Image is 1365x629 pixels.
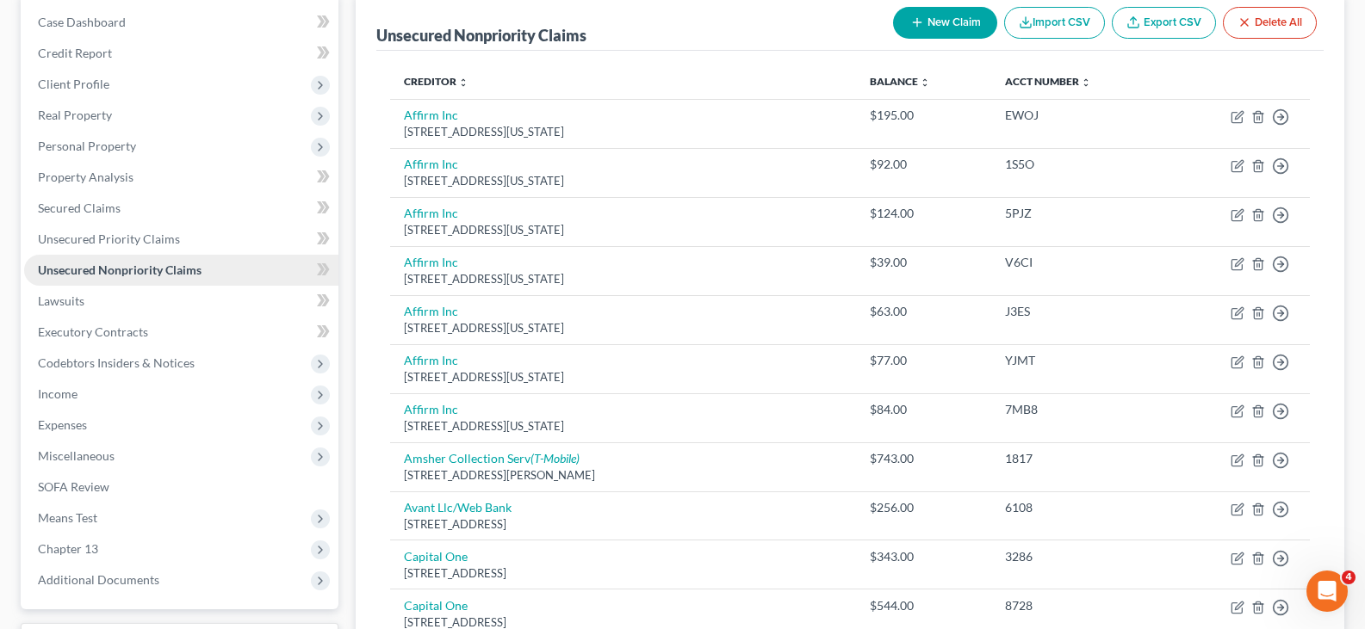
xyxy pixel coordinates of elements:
div: 1S5O [1005,156,1152,173]
span: Personal Property [38,139,136,153]
div: $743.00 [870,450,977,467]
div: [STREET_ADDRESS] [404,565,842,582]
div: $195.00 [870,107,977,124]
span: Codebtors Insiders & Notices [38,355,195,370]
div: 7MB8 [1005,401,1152,418]
div: [STREET_ADDRESS][US_STATE] [404,271,842,287]
div: $256.00 [870,499,977,516]
a: Case Dashboard [24,7,338,38]
span: Real Property [38,108,112,122]
span: Additional Documents [38,572,159,587]
div: [STREET_ADDRESS][US_STATE] [404,418,842,435]
a: Export CSV [1112,7,1216,39]
div: $343.00 [870,548,977,565]
div: V6CI [1005,254,1152,271]
a: Lawsuits [24,286,338,317]
span: Unsecured Nonpriority Claims [38,262,202,277]
button: New Claim [893,7,997,39]
a: Affirm Inc [404,304,458,318]
i: unfold_more [1081,77,1091,88]
a: Executory Contracts [24,317,338,348]
a: Capital One [404,549,468,564]
span: Means Test [38,510,97,525]
a: Affirm Inc [404,353,458,367]
a: Capital One [404,598,468,613]
div: Unsecured Nonpriority Claims [376,25,586,46]
a: Balance unfold_more [870,75,930,88]
div: 8728 [1005,597,1152,614]
div: $63.00 [870,303,977,320]
div: [STREET_ADDRESS][US_STATE] [404,173,842,189]
div: [STREET_ADDRESS][US_STATE] [404,320,842,336]
a: Affirm Inc [404,255,458,269]
a: Unsecured Nonpriority Claims [24,255,338,286]
span: Lawsuits [38,293,84,308]
a: Avant Llc/Web Bank [404,500,512,515]
span: SOFA Review [38,479,109,494]
i: (T-Mobile) [530,451,580,466]
div: $544.00 [870,597,977,614]
div: [STREET_ADDRESS] [404,516,842,533]
div: $84.00 [870,401,977,418]
a: Amsher Collection Serv(T-Mobile) [404,451,580,466]
a: Secured Claims [24,193,338,224]
span: Unsecured Priority Claims [38,231,180,246]
div: [STREET_ADDRESS][US_STATE] [404,124,842,140]
span: Income [38,386,78,401]
span: Miscellaneous [38,448,115,463]
div: [STREET_ADDRESS][PERSON_NAME] [404,467,842,484]
i: unfold_more [920,77,930,88]
a: Unsecured Priority Claims [24,224,338,255]
a: Affirm Inc [404,108,458,122]
div: 1817 [1005,450,1152,467]
span: Credit Report [38,46,112,60]
div: $124.00 [870,205,977,222]
span: Executory Contracts [38,324,148,339]
span: Expenses [38,417,87,432]
span: Case Dashboard [38,15,126,29]
div: $77.00 [870,352,977,369]
a: Credit Report [24,38,338,69]
a: Affirm Inc [404,402,458,416]
div: 6108 [1005,499,1152,516]
a: Creditor unfold_more [404,75,468,88]
a: Affirm Inc [404,206,458,220]
i: unfold_more [458,77,468,88]
button: Import CSV [1004,7,1105,39]
a: SOFA Review [24,472,338,503]
span: 4 [1342,570,1356,584]
span: Chapter 13 [38,541,98,556]
span: Client Profile [38,77,109,91]
a: Affirm Inc [404,157,458,171]
div: $39.00 [870,254,977,271]
span: Property Analysis [38,170,133,184]
div: 3286 [1005,548,1152,565]
div: 5PJZ [1005,205,1152,222]
div: J3ES [1005,303,1152,320]
span: Secured Claims [38,200,121,215]
div: $92.00 [870,156,977,173]
a: Acct Number unfold_more [1005,75,1091,88]
iframe: Intercom live chat [1306,570,1348,612]
div: YJMT [1005,352,1152,369]
div: [STREET_ADDRESS][US_STATE] [404,369,842,385]
div: [STREET_ADDRESS][US_STATE] [404,222,842,238]
a: Property Analysis [24,162,338,193]
div: EWOJ [1005,107,1152,124]
button: Delete All [1223,7,1317,39]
